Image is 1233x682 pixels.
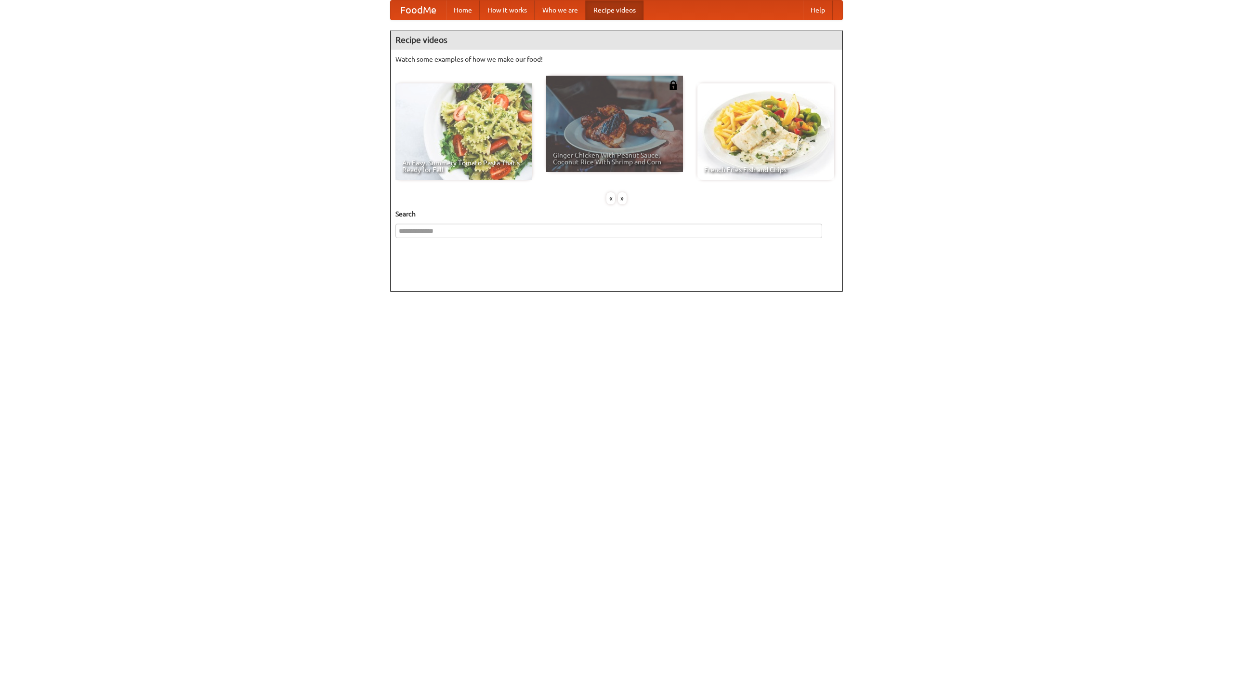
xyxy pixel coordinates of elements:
[391,0,446,20] a: FoodMe
[618,192,627,204] div: »
[606,192,615,204] div: «
[395,54,838,64] p: Watch some examples of how we make our food!
[535,0,586,20] a: Who we are
[480,0,535,20] a: How it works
[391,30,842,50] h4: Recipe videos
[395,83,532,180] a: An Easy, Summery Tomato Pasta That's Ready for Fall
[446,0,480,20] a: Home
[395,209,838,219] h5: Search
[402,160,525,173] span: An Easy, Summery Tomato Pasta That's Ready for Fall
[697,83,834,180] a: French Fries Fish and Chips
[669,80,678,90] img: 483408.png
[803,0,833,20] a: Help
[586,0,643,20] a: Recipe videos
[704,166,827,173] span: French Fries Fish and Chips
